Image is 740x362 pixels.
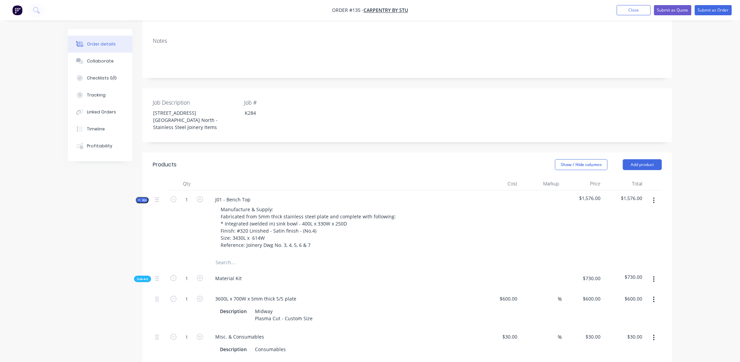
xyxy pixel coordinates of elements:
[87,143,112,149] div: Profitability
[68,87,132,104] button: Tracking
[153,98,238,107] label: Job Description
[606,195,643,202] span: $1,576.00
[68,138,132,155] button: Profitability
[87,58,114,64] div: Collaborate
[210,332,270,342] div: Misc. & Consumables
[12,5,22,15] img: Factory
[210,273,247,283] div: Material Kit
[558,295,562,303] span: %
[68,53,132,70] button: Collaborate
[137,276,148,282] span: Sub-kit
[562,177,604,191] div: Price
[136,197,149,203] button: Kit
[604,177,645,191] div: Total
[565,195,601,202] span: $1,576.00
[695,5,732,15] button: Submit as Order
[87,41,116,47] div: Order details
[617,5,651,15] button: Close
[252,344,289,354] div: Consumables
[364,7,408,14] a: Carpentry By Stu
[623,159,662,170] button: Add product
[87,75,117,81] div: Checklists 0/0
[217,306,249,316] div: Description
[210,195,256,204] div: J01 - Bench Top
[87,109,116,115] div: Linked Orders
[153,161,177,169] div: Products
[252,306,315,323] div: Midway Plasma Cut - Custom Size
[68,104,132,121] button: Linked Orders
[565,275,601,282] span: $730.00
[606,273,643,280] span: $730.00
[68,36,132,53] button: Order details
[210,294,302,304] div: 3600L x 700W x 5mm thick S/S plate
[555,159,608,170] button: Show / Hide columns
[479,177,520,191] div: Cost
[217,344,249,354] div: Description
[239,108,324,118] div: K284
[215,204,401,250] div: Manufacture & Supply: Fabricated from 5mm thick stainless steel plate and complete with following...
[520,177,562,191] div: Markup
[654,5,691,15] button: Submit as Quote
[138,198,147,203] span: Kit
[332,7,364,14] span: Order #135 -
[68,70,132,87] button: Checklists 0/0
[166,177,207,191] div: Qty
[153,38,662,44] div: Notes
[87,126,105,132] div: Timeline
[148,108,233,132] div: [STREET_ADDRESS][GEOGRAPHIC_DATA] North - Stainless Steel Joinery Items
[558,333,562,341] span: %
[87,92,106,98] div: Tracking
[215,256,351,269] input: Search...
[244,98,329,107] label: Job #
[68,121,132,138] button: Timeline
